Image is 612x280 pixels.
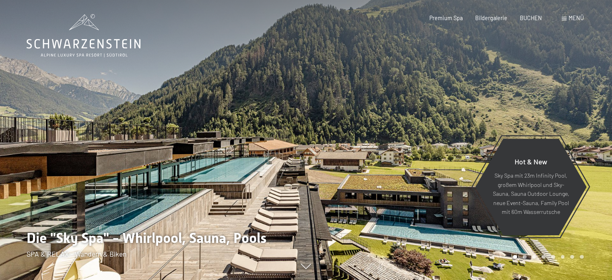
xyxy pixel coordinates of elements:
span: Hot & New [515,157,547,166]
div: Carousel Page 7 [570,255,574,259]
div: Carousel Page 5 [551,255,555,259]
a: Bildergalerie [475,15,507,21]
span: Menü [569,15,584,21]
a: Premium Spa [429,15,463,21]
a: Hot & New Sky Spa mit 23m Infinity Pool, großem Whirlpool und Sky-Sauna, Sauna Outdoor Lounge, ne... [475,138,587,236]
div: Carousel Page 1 (Current Slide) [513,255,517,259]
p: Sky Spa mit 23m Infinity Pool, großem Whirlpool und Sky-Sauna, Sauna Outdoor Lounge, neue Event-S... [492,171,569,217]
div: Carousel Page 6 [561,255,565,259]
div: Carousel Page 2 [523,255,527,259]
div: Carousel Page 3 [532,255,536,259]
div: Carousel Pagination [510,255,583,259]
div: Carousel Page 4 [542,255,546,259]
a: BUCHEN [520,15,542,21]
div: Carousel Page 8 [580,255,584,259]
